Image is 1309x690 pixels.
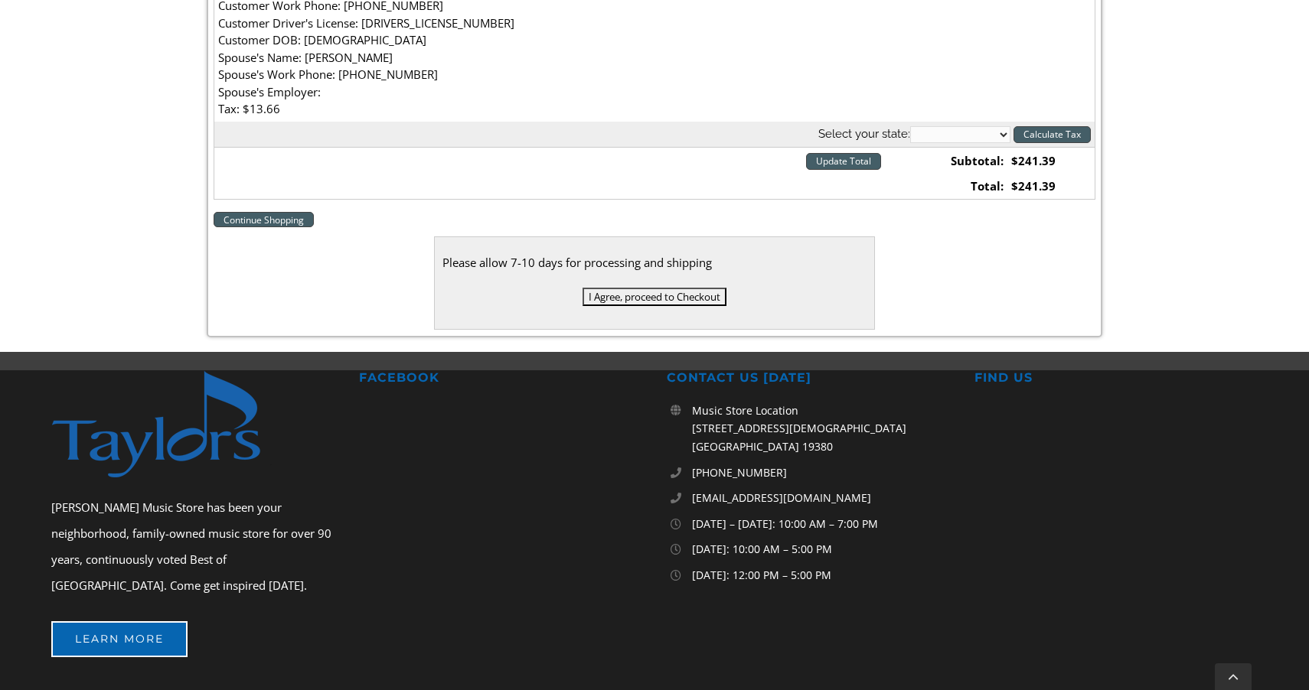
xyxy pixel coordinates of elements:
select: State billing address [910,126,1010,143]
a: Learn More [51,621,188,657]
td: Subtotal: [920,148,1007,174]
h2: CONTACT US [DATE] [667,370,950,386]
span: [PERSON_NAME] Music Store has been your neighborhood, family-owned music store for over 90 years,... [51,500,331,593]
span: [EMAIL_ADDRESS][DOMAIN_NAME] [692,490,871,505]
input: Calculate Tax [1014,126,1091,143]
img: footer-logo [51,370,292,479]
p: Music Store Location [STREET_ADDRESS][DEMOGRAPHIC_DATA] [GEOGRAPHIC_DATA] 19380 [692,402,950,456]
h2: FACEBOOK [359,370,642,386]
a: [PHONE_NUMBER] [692,464,950,482]
p: [DATE]: 10:00 AM – 5:00 PM [692,540,950,558]
span: Learn More [75,633,164,646]
td: Total: [920,174,1007,199]
h2: FIND US [974,370,1258,386]
input: I Agree, proceed to Checkout [583,288,726,306]
th: Select your state: [214,122,1095,148]
a: Continue Shopping [214,212,314,227]
input: Update Total [806,153,881,170]
td: $241.39 [1007,174,1095,199]
a: [EMAIL_ADDRESS][DOMAIN_NAME] [692,489,950,507]
td: $241.39 [1007,148,1095,174]
p: [DATE] – [DATE]: 10:00 AM – 7:00 PM [692,515,950,533]
p: [DATE]: 12:00 PM – 5:00 PM [692,566,950,584]
div: Please allow 7-10 days for processing and shipping [442,252,867,272]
